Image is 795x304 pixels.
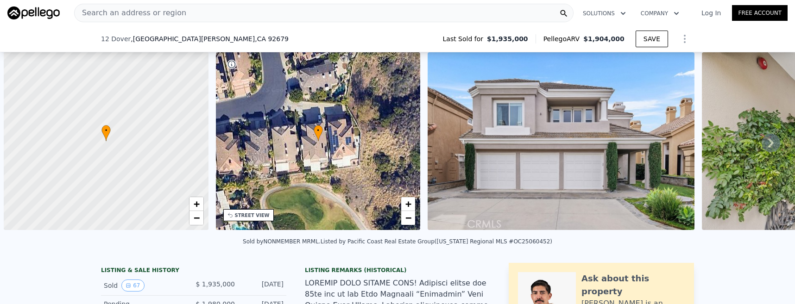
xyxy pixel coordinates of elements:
div: • [314,125,323,141]
div: Sold [104,279,186,292]
div: LISTING & SALE HISTORY [101,267,286,276]
a: Zoom in [401,197,415,211]
button: Solutions [575,5,633,22]
span: Pellego ARV [543,34,584,43]
span: Search an address or region [75,7,186,19]
a: Free Account [732,5,788,21]
span: $1,904,000 [583,35,625,43]
div: Listing Remarks (Historical) [305,267,490,274]
a: Zoom in [189,197,203,211]
span: , [GEOGRAPHIC_DATA][PERSON_NAME] [131,34,289,43]
button: Company [633,5,687,22]
span: − [193,212,199,223]
button: Show Options [675,30,694,48]
span: + [405,198,411,210]
span: 12 Dover [101,34,131,43]
span: • [314,126,323,135]
button: View historical data [121,279,144,292]
img: Pellego [7,6,60,19]
img: Sale: 160912681 Parcel: 125857965 [428,52,694,230]
a: Zoom out [401,211,415,225]
span: • [101,126,111,135]
div: Listed by Pacific Coast Real Estate Group ([US_STATE] Regional MLS #OC25060452) [321,238,552,245]
a: Zoom out [189,211,203,225]
button: SAVE [636,31,668,47]
span: $ 1,935,000 [196,280,235,288]
div: • [101,125,111,141]
span: + [193,198,199,210]
span: − [405,212,411,223]
div: Sold by NONMEMBER MRML . [243,238,321,245]
span: Last Sold for [443,34,487,43]
div: Ask about this property [581,272,685,298]
span: , CA 92679 [255,35,289,43]
div: [DATE] [242,279,284,292]
span: $1,935,000 [487,34,528,43]
div: STREET VIEW [235,212,270,219]
a: Log In [690,8,732,18]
